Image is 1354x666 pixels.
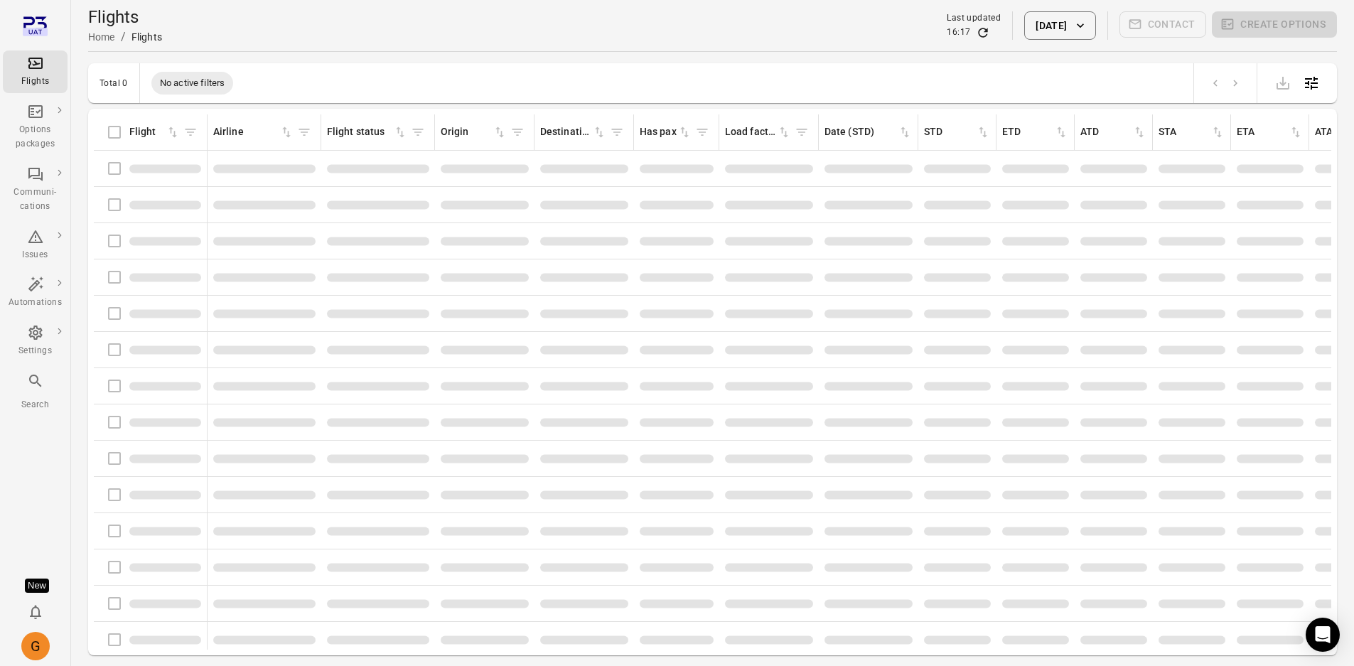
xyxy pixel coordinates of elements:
a: Issues [3,224,68,267]
span: Filter by flight [180,122,201,143]
span: Filter by airline [294,122,315,143]
div: Sort by ATD in ascending order [1080,124,1146,140]
div: Sort by ETA in ascending order [1237,124,1303,140]
span: No active filters [151,76,234,90]
div: Options packages [9,123,62,151]
a: Flights [3,50,68,93]
button: Giulia [16,626,55,666]
div: Flights [9,75,62,89]
div: Flights [131,30,162,44]
div: Sort by STD in ascending order [924,124,990,140]
div: Total 0 [100,78,128,88]
span: Filter by flight status [407,122,429,143]
a: Communi-cations [3,161,68,218]
div: G [21,632,50,660]
div: Sort by STA in ascending order [1159,124,1225,140]
div: Sort by load factor in ascending order [725,124,791,140]
div: Settings [9,344,62,358]
span: Please make a selection to create an option package [1212,11,1337,40]
div: Sort by flight status in ascending order [327,124,407,140]
div: Automations [9,296,62,310]
span: Filter by load factor [791,122,812,143]
button: [DATE] [1024,11,1095,40]
div: Open Intercom Messenger [1306,618,1340,652]
nav: pagination navigation [1205,74,1245,92]
a: Automations [3,272,68,314]
div: Sort by has pax in ascending order [640,124,692,140]
button: Refresh data [976,26,990,40]
h1: Flights [88,6,162,28]
span: Filter by destination [606,122,628,143]
div: Communi-cations [9,186,62,214]
div: 16:17 [947,26,970,40]
nav: Breadcrumbs [88,28,162,45]
div: Sort by flight in ascending order [129,124,180,140]
a: Settings [3,320,68,362]
span: Please make a selection to create communications [1119,11,1207,40]
div: Sort by origin in ascending order [441,124,507,140]
div: Last updated [947,11,1001,26]
div: Issues [9,248,62,262]
span: Please make a selection to export [1269,75,1297,89]
button: Notifications [21,598,50,626]
a: Home [88,31,115,43]
div: Sort by destination in ascending order [540,124,606,140]
span: Filter by has pax [692,122,713,143]
button: Open table configuration [1297,69,1326,97]
div: Search [9,398,62,412]
button: Search [3,368,68,416]
span: Filter by origin [507,122,528,143]
div: Sort by airline in ascending order [213,124,294,140]
div: Sort by date (STD) in ascending order [824,124,912,140]
div: Sort by ETD in ascending order [1002,124,1068,140]
li: / [121,28,126,45]
div: Tooltip anchor [25,579,49,593]
a: Options packages [3,99,68,156]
